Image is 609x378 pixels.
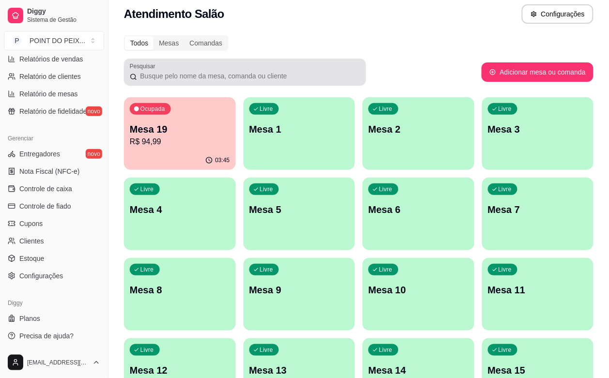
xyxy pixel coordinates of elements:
button: LivreMesa 6 [363,178,474,250]
span: Relatório de fidelidade [19,106,87,116]
p: Livre [140,266,154,273]
p: Mesa 3 [488,122,588,136]
button: [EMAIL_ADDRESS][DOMAIN_NAME] [4,351,104,374]
div: Todos [125,36,153,50]
span: P [12,36,22,45]
p: Mesa 8 [130,283,230,297]
a: Controle de caixa [4,181,104,197]
span: Relatórios de vendas [19,54,83,64]
span: Entregadores [19,149,60,159]
button: LivreMesa 1 [244,97,355,170]
p: Mesa 7 [488,203,588,216]
p: R$ 94,99 [130,136,230,148]
p: Livre [260,105,274,113]
p: Mesa 10 [368,283,469,297]
p: Mesa 14 [368,363,469,377]
a: Precisa de ajuda? [4,328,104,344]
p: Livre [499,185,512,193]
p: Mesa 11 [488,283,588,297]
p: Livre [260,346,274,354]
span: Sistema de Gestão [27,16,100,24]
button: LivreMesa 4 [124,178,236,250]
p: Livre [379,266,393,273]
p: Mesa 12 [130,363,230,377]
button: LivreMesa 9 [244,258,355,331]
p: Livre [140,185,154,193]
span: Relatório de clientes [19,72,81,81]
p: Livre [140,346,154,354]
label: Pesquisar [130,62,159,70]
button: Adicionar mesa ou comanda [482,62,594,82]
span: Configurações [19,271,63,281]
p: Livre [499,346,512,354]
span: Controle de caixa [19,184,72,194]
span: Precisa de ajuda? [19,331,74,341]
p: Mesa 4 [130,203,230,216]
span: Diggy [27,7,100,16]
p: Livre [260,266,274,273]
div: Diggy [4,295,104,311]
p: Mesa 5 [249,203,350,216]
p: Mesa 19 [130,122,230,136]
a: Relatório de clientes [4,69,104,84]
p: Mesa 15 [488,363,588,377]
input: Pesquisar [137,71,360,81]
button: LivreMesa 8 [124,258,236,331]
span: Relatório de mesas [19,89,78,99]
p: Mesa 9 [249,283,350,297]
span: Planos [19,314,40,323]
p: Livre [260,185,274,193]
a: Nota Fiscal (NFC-e) [4,164,104,179]
button: OcupadaMesa 19R$ 94,9903:45 [124,97,236,170]
button: LivreMesa 5 [244,178,355,250]
button: LivreMesa 10 [363,258,474,331]
p: Livre [379,185,393,193]
p: Mesa 13 [249,363,350,377]
p: Livre [499,105,512,113]
a: Controle de fiado [4,198,104,214]
a: Relatório de fidelidadenovo [4,104,104,119]
a: Configurações [4,268,104,284]
button: Select a team [4,31,104,50]
p: Livre [379,105,393,113]
a: Cupons [4,216,104,231]
span: [EMAIL_ADDRESS][DOMAIN_NAME] [27,359,89,366]
p: Livre [499,266,512,273]
h2: Atendimento Salão [124,6,224,22]
p: Ocupada [140,105,165,113]
span: Estoque [19,254,44,263]
span: Nota Fiscal (NFC-e) [19,166,79,176]
p: Mesa 2 [368,122,469,136]
a: Relatório de mesas [4,86,104,102]
p: Livre [379,346,393,354]
span: Clientes [19,236,44,246]
p: Mesa 1 [249,122,350,136]
a: Clientes [4,233,104,249]
a: Relatórios de vendas [4,51,104,67]
a: Entregadoresnovo [4,146,104,162]
div: POINT DO PEIX ... [30,36,85,45]
span: Controle de fiado [19,201,71,211]
div: Comandas [184,36,228,50]
button: LivreMesa 11 [482,258,594,331]
p: Mesa 6 [368,203,469,216]
a: DiggySistema de Gestão [4,4,104,27]
span: Cupons [19,219,43,228]
button: Configurações [522,4,594,24]
a: Estoque [4,251,104,266]
div: Gerenciar [4,131,104,146]
div: Mesas [153,36,184,50]
button: LivreMesa 3 [482,97,594,170]
button: LivreMesa 2 [363,97,474,170]
a: Planos [4,311,104,326]
p: 03:45 [215,156,229,164]
button: LivreMesa 7 [482,178,594,250]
